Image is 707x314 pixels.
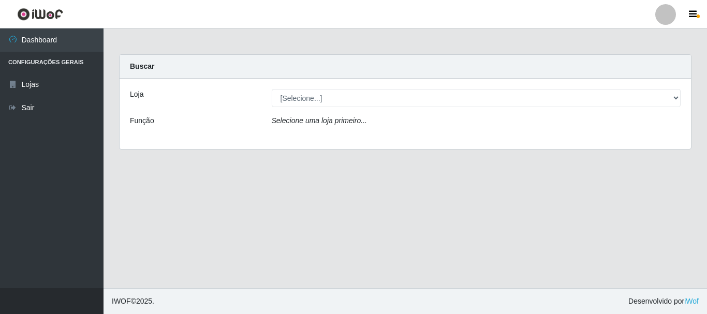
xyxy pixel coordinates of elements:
i: Selecione uma loja primeiro... [272,116,367,125]
strong: Buscar [130,62,154,70]
span: IWOF [112,297,131,305]
label: Função [130,115,154,126]
img: CoreUI Logo [17,8,63,21]
a: iWof [684,297,699,305]
span: © 2025 . [112,296,154,307]
span: Desenvolvido por [628,296,699,307]
label: Loja [130,89,143,100]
